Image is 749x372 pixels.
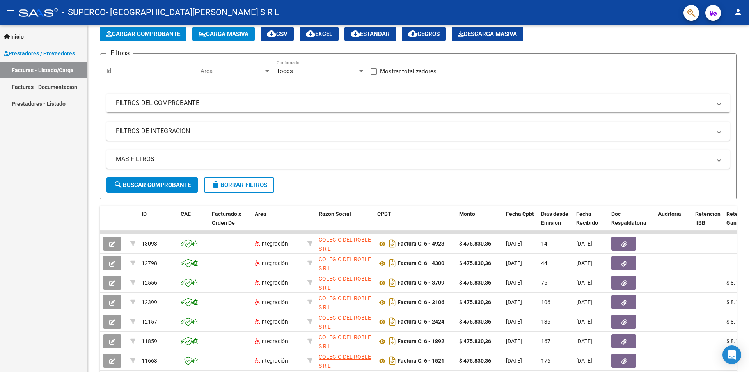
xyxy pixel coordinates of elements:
datatable-header-cell: Facturado x Orden De [209,206,252,240]
datatable-header-cell: Razón Social [316,206,374,240]
span: Integración [255,338,288,344]
span: Auditoria [658,211,681,217]
datatable-header-cell: CPBT [374,206,456,240]
span: 12798 [142,260,157,266]
span: [DATE] [506,240,522,247]
span: Integración [255,240,288,247]
span: COLEGIO DEL ROBLE S R L [319,256,371,271]
span: Retencion IIBB [695,211,721,226]
strong: $ 475.830,36 [459,260,491,266]
button: Descarga Masiva [452,27,523,41]
span: 44 [541,260,547,266]
strong: Factura C: 6 - 3106 [398,299,444,306]
span: Monto [459,211,475,217]
i: Descargar documento [387,354,398,367]
span: Integración [255,260,288,266]
span: Razón Social [319,211,351,217]
span: [DATE] [576,260,592,266]
i: Descargar documento [387,276,398,289]
strong: Factura C: 6 - 4923 [398,241,444,247]
span: Prestadores / Proveedores [4,49,75,58]
datatable-header-cell: Doc Respaldatoria [608,206,655,240]
span: 14 [541,240,547,247]
span: COLEGIO DEL ROBLE S R L [319,276,371,291]
i: Descargar documento [387,296,398,308]
strong: $ 475.830,36 [459,338,491,344]
i: Descargar documento [387,257,398,269]
mat-panel-title: MAS FILTROS [116,155,711,164]
div: 30695582702 [319,235,371,252]
span: [DATE] [506,338,522,344]
span: Buscar Comprobante [114,182,191,189]
span: Estandar [351,30,390,37]
strong: $ 475.830,36 [459,358,491,364]
button: Estandar [344,27,396,41]
span: 136 [541,319,550,325]
span: Integración [255,279,288,286]
span: 13093 [142,240,157,247]
div: 30695582702 [319,313,371,330]
span: Fecha Recibido [576,211,598,226]
mat-icon: cloud_download [408,29,417,38]
span: Borrar Filtros [211,182,267,189]
span: Carga Masiva [199,30,248,37]
div: 30695582702 [319,274,371,291]
datatable-header-cell: Días desde Emisión [538,206,573,240]
span: CPBT [377,211,391,217]
span: [DATE] [506,299,522,305]
span: - [GEOGRAPHIC_DATA][PERSON_NAME] S R L [106,4,279,21]
span: [DATE] [576,240,592,247]
strong: Factura C: 6 - 1892 [398,338,444,345]
span: Gecros [408,30,440,37]
div: 30695582702 [319,294,371,310]
span: 11859 [142,338,157,344]
datatable-header-cell: Fecha Recibido [573,206,608,240]
strong: $ 475.830,36 [459,279,491,286]
span: COLEGIO DEL ROBLE S R L [319,315,371,330]
datatable-header-cell: ID [138,206,177,240]
span: [DATE] [506,358,522,364]
span: Facturado x Orden De [212,211,241,226]
mat-icon: person [733,7,743,17]
strong: $ 475.830,36 [459,319,491,325]
span: Integración [255,299,288,305]
strong: Factura C: 6 - 4300 [398,260,444,267]
span: 75 [541,279,547,286]
span: Inicio [4,32,24,41]
mat-expansion-panel-header: FILTROS DEL COMPROBANTE [106,94,730,112]
span: Doc Respaldatoria [611,211,646,226]
i: Descargar documento [387,335,398,347]
span: Area [201,68,264,75]
span: [DATE] [506,260,522,266]
span: [DATE] [576,279,592,286]
strong: Factura C: 6 - 3709 [398,280,444,286]
span: COLEGIO DEL ROBLE S R L [319,295,371,310]
datatable-header-cell: Retencion IIBB [692,206,723,240]
strong: $ 475.830,36 [459,240,491,247]
span: Area [255,211,266,217]
span: Cargar Comprobante [106,30,180,37]
mat-icon: cloud_download [351,29,360,38]
datatable-header-cell: Fecha Cpbt [503,206,538,240]
button: Gecros [402,27,446,41]
button: EXCEL [300,27,339,41]
strong: Factura C: 6 - 2424 [398,319,444,325]
mat-icon: search [114,180,123,189]
span: [DATE] [576,338,592,344]
span: EXCEL [306,30,332,37]
span: COLEGIO DEL ROBLE S R L [319,237,371,252]
span: 167 [541,338,550,344]
span: Días desde Emisión [541,211,568,226]
button: Cargar Comprobante [100,27,186,41]
mat-icon: cloud_download [306,29,315,38]
mat-panel-title: FILTROS DE INTEGRACION [116,127,711,135]
mat-icon: cloud_download [267,29,276,38]
datatable-header-cell: Monto [456,206,503,240]
datatable-header-cell: CAE [177,206,209,240]
span: [DATE] [506,279,522,286]
span: 176 [541,358,550,364]
div: 30695582702 [319,333,371,349]
span: CSV [267,30,288,37]
span: 106 [541,299,550,305]
span: Mostrar totalizadores [380,67,437,76]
